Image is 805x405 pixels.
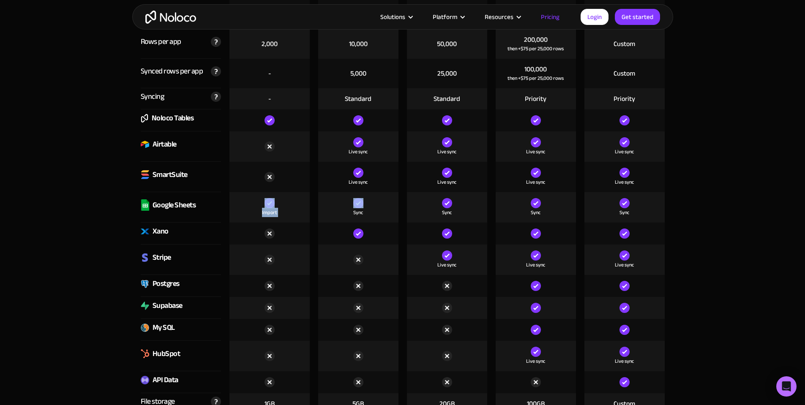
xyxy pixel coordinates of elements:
[437,261,456,269] div: Live sync
[525,94,546,103] div: Priority
[615,261,634,269] div: Live sync
[614,94,635,103] div: Priority
[380,11,405,22] div: Solutions
[614,39,635,49] div: Custom
[153,299,183,312] div: Supabase
[581,9,609,25] a: Login
[619,208,629,217] div: Sync
[262,208,277,217] div: Import
[508,74,564,82] div: then +$75 per 25,000 rows
[153,251,171,264] div: Stripe
[141,90,164,103] div: Syncing
[353,208,363,217] div: Sync
[153,348,180,360] div: HubSpot
[615,357,634,365] div: Live sync
[153,277,180,290] div: Postgres
[268,69,271,78] div: -
[349,39,368,49] div: 10,000
[474,11,530,22] div: Resources
[526,178,545,186] div: Live sync
[345,94,371,103] div: Standard
[526,147,545,156] div: Live sync
[262,39,278,49] div: 2,000
[485,11,513,22] div: Resources
[526,261,545,269] div: Live sync
[152,112,194,125] div: Noloco Tables
[442,208,452,217] div: Sync
[153,199,196,212] div: Google Sheets
[531,208,540,217] div: Sync
[437,69,457,78] div: 25,000
[524,35,548,44] div: 200,000
[153,321,175,334] div: My SQL
[153,225,169,238] div: Xano
[437,39,457,49] div: 50,000
[615,9,660,25] a: Get started
[524,65,547,74] div: 100,000
[614,69,635,78] div: Custom
[153,169,188,181] div: SmartSuite
[437,178,456,186] div: Live sync
[370,11,422,22] div: Solutions
[153,138,177,151] div: Airtable
[422,11,474,22] div: Platform
[268,94,271,103] div: -
[437,147,456,156] div: Live sync
[526,357,545,365] div: Live sync
[153,374,178,386] div: API Data
[615,147,634,156] div: Live sync
[530,11,570,22] a: Pricing
[350,69,366,78] div: 5,000
[615,178,634,186] div: Live sync
[433,11,457,22] div: Platform
[434,94,460,103] div: Standard
[141,65,203,78] div: Synced rows per app
[349,178,368,186] div: Live sync
[145,11,196,24] a: home
[508,44,564,53] div: then +$75 per 25,000 rows
[141,35,181,48] div: Rows per app
[349,147,368,156] div: Live sync
[776,376,797,397] div: Open Intercom Messenger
